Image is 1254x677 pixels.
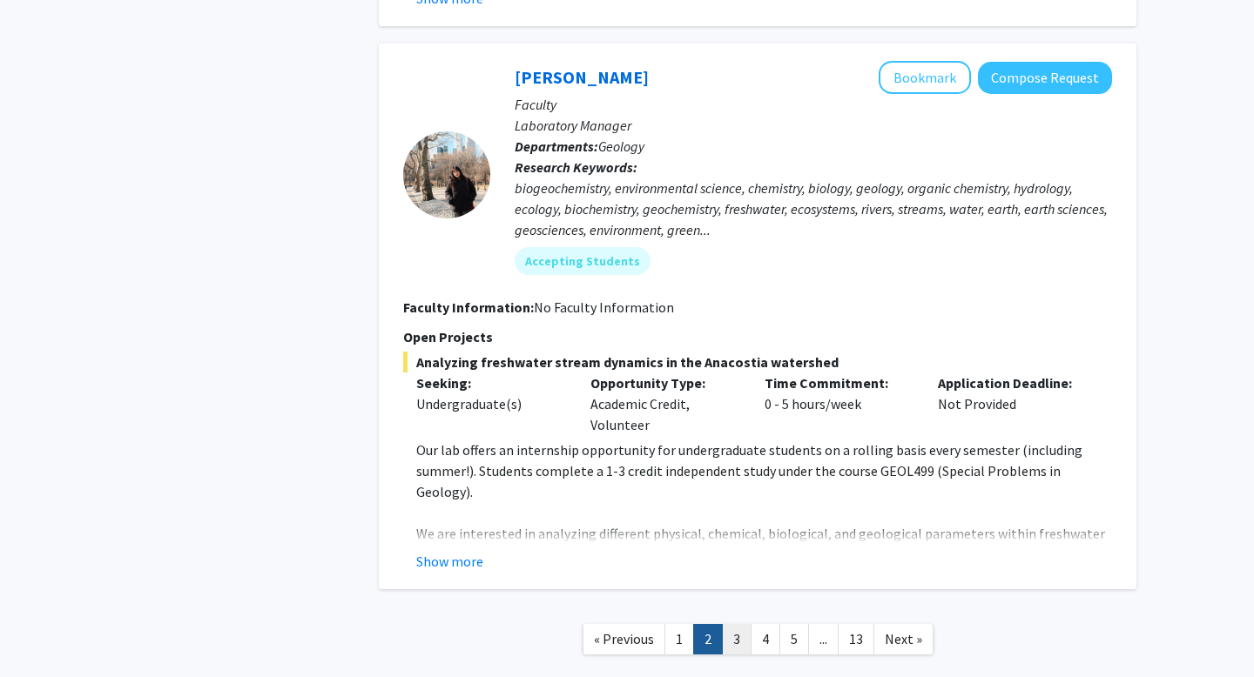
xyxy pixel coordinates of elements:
[403,326,1112,347] p: Open Projects
[416,523,1112,607] p: We are interested in analyzing different physical, chemical, biological, and geological parameter...
[925,372,1099,435] div: Not Provided
[403,352,1112,372] span: Analyzing freshwater stream dynamics in the Anacostia watershed
[722,624,752,654] a: 3
[515,94,1112,115] p: Faculty
[938,372,1086,393] p: Application Deadline:
[534,298,674,316] span: No Faculty Information
[515,115,1112,136] p: Laboratory Manager
[879,61,971,94] button: Add Ashley Mon to Bookmarks
[873,624,934,654] a: Next
[13,599,74,664] iframe: Chat
[403,298,534,316] b: Faculty Information:
[779,624,809,654] a: 5
[664,624,694,654] a: 1
[590,372,738,393] p: Opportunity Type:
[765,372,913,393] p: Time Commitment:
[416,439,1112,502] p: Our lab offers an internship opportunity for undergraduate students on a rolling basis every seme...
[978,62,1112,94] button: Compose Request to Ashley Mon
[594,630,654,647] span: « Previous
[838,624,874,654] a: 13
[416,372,564,393] p: Seeking:
[416,393,564,414] div: Undergraduate(s)
[598,137,644,155] span: Geology
[693,624,723,654] a: 2
[515,66,649,88] a: [PERSON_NAME]
[752,372,926,435] div: 0 - 5 hours/week
[577,372,752,435] div: Academic Credit, Volunteer
[515,137,598,155] b: Departments:
[583,624,665,654] a: Previous
[885,630,922,647] span: Next »
[515,247,651,275] mat-chip: Accepting Students
[416,551,483,572] button: Show more
[515,178,1112,240] div: biogeochemistry, environmental science, chemistry, biology, geology, organic chemistry, hydrology...
[379,607,1136,677] nav: Page navigation
[751,624,780,654] a: 4
[515,158,637,176] b: Research Keywords:
[819,630,827,647] span: ...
